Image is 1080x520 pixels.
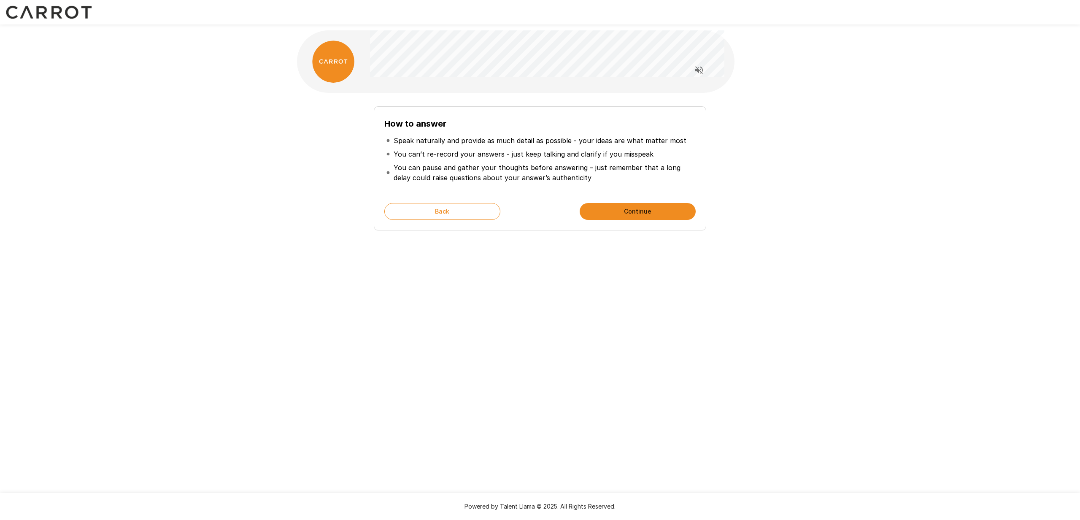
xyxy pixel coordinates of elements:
img: carrot_logo.png [312,41,354,83]
button: Continue [580,203,696,220]
b: How to answer [384,119,446,129]
p: Powered by Talent Llama © 2025. All Rights Reserved. [10,502,1070,511]
p: Speak naturally and provide as much detail as possible - your ideas are what matter most [394,135,686,146]
p: You can pause and gather your thoughts before answering – just remember that a long delay could r... [394,162,694,183]
p: You can’t re-record your answers - just keep talking and clarify if you misspeak [394,149,653,159]
button: Read questions aloud [691,62,707,79]
button: Back [384,203,500,220]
